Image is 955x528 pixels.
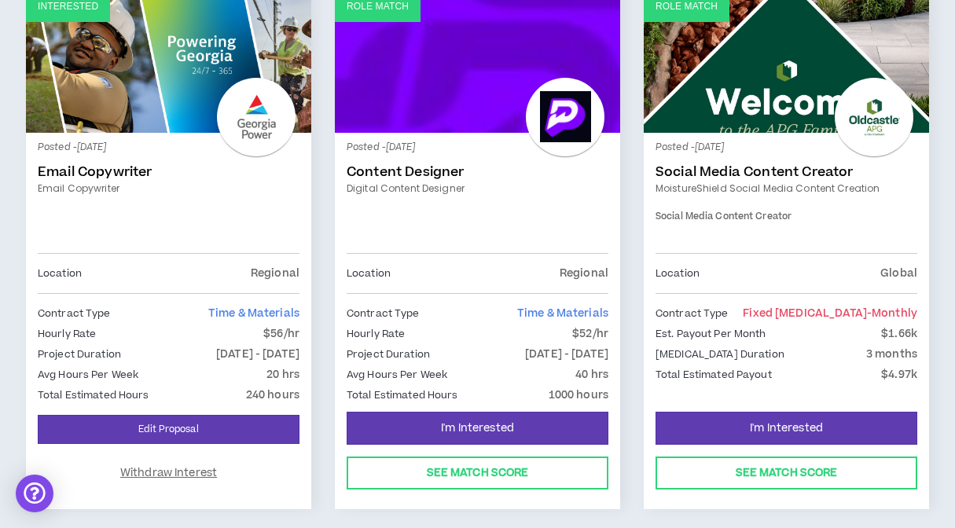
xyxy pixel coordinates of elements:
a: Edit Proposal [38,415,299,444]
a: Social Media Content Creator [656,164,917,180]
p: Global [880,265,917,282]
p: Location [656,265,700,282]
button: See Match Score [347,456,608,489]
p: [MEDICAL_DATA] Duration [656,346,784,363]
p: $56/hr [263,325,299,343]
p: $52/hr [572,325,608,343]
span: Withdraw Interest [120,466,217,481]
button: Withdraw Interest [38,456,299,489]
p: Contract Type [347,305,420,322]
p: 20 hrs [266,366,299,383]
p: $4.97k [881,366,917,383]
p: Posted - [DATE] [347,141,608,155]
p: Location [347,265,391,282]
a: Email Copywriter [38,181,299,196]
a: Email Copywriter [38,164,299,180]
p: 3 months [866,346,917,363]
p: Total Estimated Payout [656,366,772,383]
p: Location [38,265,82,282]
span: I'm Interested [750,421,823,436]
a: MoistureShield Social Media Content Creation [656,181,917,196]
p: 240 hours [246,387,299,404]
p: Regional [560,265,608,282]
span: - monthly [867,306,917,321]
button: I'm Interested [656,412,917,445]
span: I'm Interested [441,421,514,436]
p: [DATE] - [DATE] [216,346,299,363]
p: Hourly Rate [38,325,96,343]
p: Total Estimated Hours [347,387,458,404]
p: Avg Hours Per Week [38,366,138,383]
p: Est. Payout Per Month [656,325,766,343]
p: Contract Type [656,305,729,322]
div: Open Intercom Messenger [16,475,53,512]
span: Time & Materials [208,306,299,321]
button: See Match Score [656,456,917,489]
p: Regional [251,265,299,282]
p: Posted - [DATE] [656,141,917,155]
p: Contract Type [38,305,111,322]
span: Social Media Content Creator [656,210,792,223]
button: I'm Interested [347,412,608,445]
span: Fixed [MEDICAL_DATA] [743,306,917,321]
p: 1000 hours [549,387,608,404]
p: [DATE] - [DATE] [525,346,608,363]
a: Content Designer [347,164,608,180]
p: 40 hrs [575,366,608,383]
a: Digital Content Designer [347,181,608,196]
span: Time & Materials [517,306,608,321]
p: Project Duration [347,346,430,363]
p: Total Estimated Hours [38,387,149,404]
p: $1.66k [881,325,917,343]
p: Avg Hours Per Week [347,366,447,383]
p: Hourly Rate [347,325,405,343]
p: Project Duration [38,346,121,363]
p: Posted - [DATE] [38,141,299,155]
